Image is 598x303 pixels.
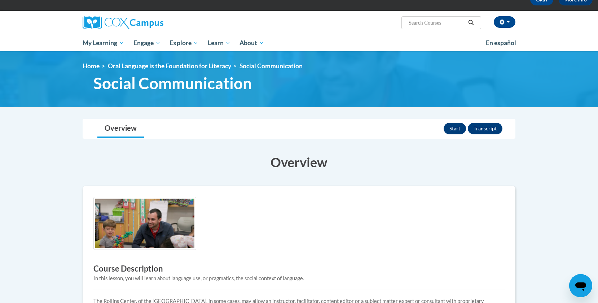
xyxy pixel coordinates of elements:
img: Cox Campus [83,16,163,29]
div: In this lesson, you will learn about language use, or pragmatics, the social context of language. [93,274,505,282]
div: Main menu [72,35,526,51]
h3: Overview [83,153,515,171]
a: Learn [203,35,235,51]
span: About [239,39,264,47]
a: Home [83,62,100,70]
a: My Learning [78,35,129,51]
a: About [235,35,269,51]
button: Start [444,123,466,134]
iframe: Button to launch messaging window [569,274,592,297]
span: En español [486,39,516,47]
button: Account Settings [494,16,515,28]
a: Oral Language is the Foundation for Literacy [108,62,231,70]
a: Engage [129,35,165,51]
input: Search Courses [408,18,466,27]
h3: Course Description [93,263,505,274]
a: En español [481,35,521,51]
span: Explore [170,39,198,47]
button: Transcript [468,123,502,134]
img: Course logo image [93,197,196,250]
span: Social Communication [239,62,303,70]
span: Engage [133,39,161,47]
a: Explore [165,35,203,51]
span: My Learning [83,39,124,47]
span: Learn [208,39,230,47]
span: Social Communication [93,74,252,93]
button: Search [466,18,476,27]
a: Overview [97,119,144,138]
a: Cox Campus [83,16,220,29]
